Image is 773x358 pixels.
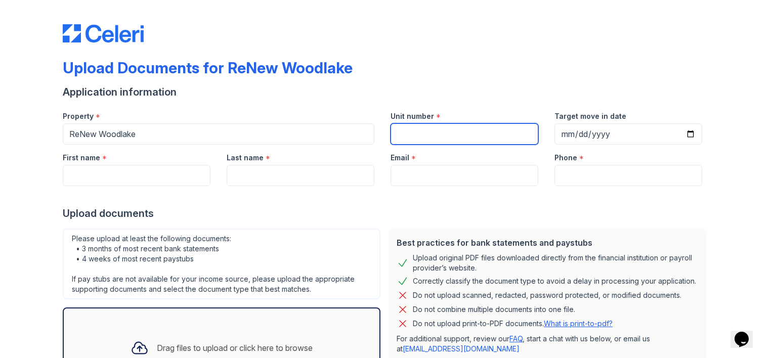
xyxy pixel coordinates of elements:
label: Phone [554,153,577,163]
div: Application information [63,85,710,99]
a: FAQ [509,334,523,343]
iframe: chat widget [731,318,763,348]
a: What is print-to-pdf? [544,319,613,328]
img: CE_Logo_Blue-a8612792a0a2168367f1c8372b55b34899dd931a85d93a1a3d3e32e68fde9ad4.png [63,24,144,42]
div: Upload documents [63,206,710,220]
div: Upload original PDF files downloaded directly from the financial institution or payroll provider’... [413,253,698,273]
label: Unit number [391,111,434,121]
label: Email [391,153,409,163]
p: For additional support, review our , start a chat with us below, or email us at [397,334,698,354]
div: Do not combine multiple documents into one file. [413,303,575,316]
div: Please upload at least the following documents: • 3 months of most recent bank statements • 4 wee... [63,229,380,299]
label: Last name [227,153,264,163]
div: Correctly classify the document type to avoid a delay in processing your application. [413,275,696,287]
div: Upload Documents for ReNew Woodlake [63,59,353,77]
div: Drag files to upload or click here to browse [157,342,313,354]
div: Do not upload scanned, redacted, password protected, or modified documents. [413,289,681,301]
label: Target move in date [554,111,626,121]
a: [EMAIL_ADDRESS][DOMAIN_NAME] [403,344,520,353]
div: Best practices for bank statements and paystubs [397,237,698,249]
label: First name [63,153,100,163]
p: Do not upload print-to-PDF documents. [413,319,613,329]
label: Property [63,111,94,121]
